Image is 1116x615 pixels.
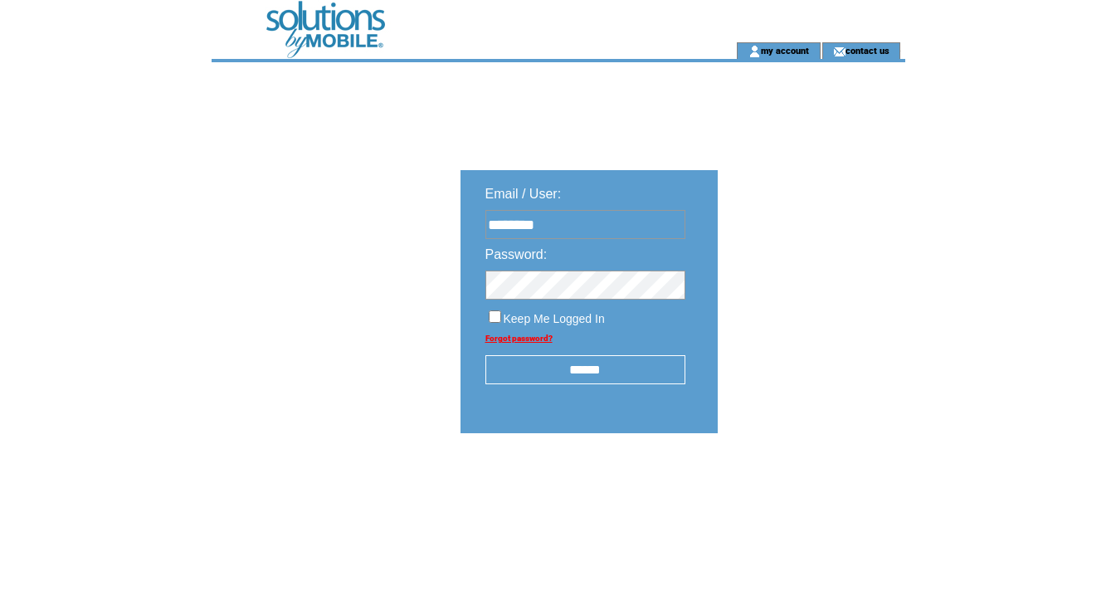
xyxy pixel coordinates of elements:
[833,45,846,58] img: contact_us_icon.gif;jsessionid=25AE10F69DFEB6805CEC3FC345378557
[504,312,605,325] span: Keep Me Logged In
[766,475,849,495] img: transparent.png;jsessionid=25AE10F69DFEB6805CEC3FC345378557
[485,187,562,201] span: Email / User:
[846,45,889,56] a: contact us
[485,247,548,261] span: Password:
[485,334,553,343] a: Forgot password?
[761,45,809,56] a: my account
[748,45,761,58] img: account_icon.gif;jsessionid=25AE10F69DFEB6805CEC3FC345378557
